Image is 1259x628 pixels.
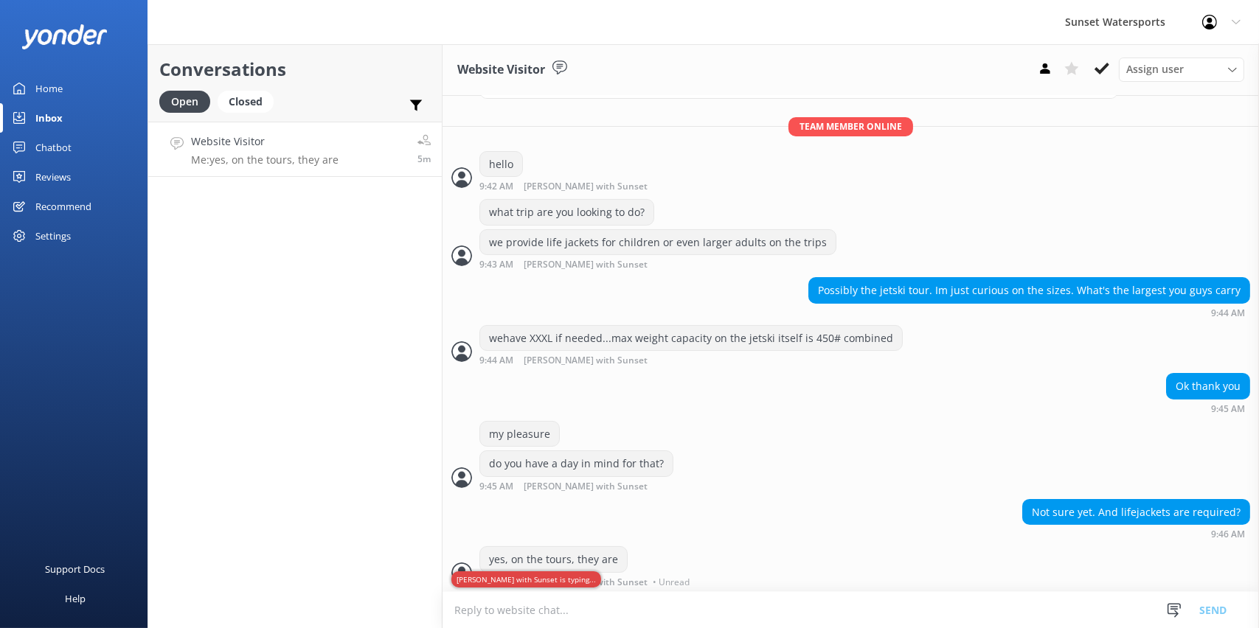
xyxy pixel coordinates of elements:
div: Recommend [35,192,91,221]
span: 08:46am 12-Aug-2025 (UTC -05:00) America/Cancun [417,153,431,165]
span: [PERSON_NAME] with Sunset [524,182,648,192]
div: Closed [218,91,274,113]
a: Open [159,93,218,109]
div: Settings [35,221,71,251]
span: [PERSON_NAME] with Sunset [524,260,648,270]
div: do you have a day in mind for that? [480,451,673,476]
span: • Unread [653,578,690,587]
div: Support Docs [46,554,105,584]
div: 08:44am 12-Aug-2025 (UTC -05:00) America/Cancun [479,355,903,366]
a: Closed [218,93,281,109]
div: Assign User [1119,57,1244,81]
strong: 9:46 AM [1211,530,1245,539]
div: yes, on the tours, they are [480,547,627,572]
div: Home [35,74,63,103]
strong: 9:42 AM [479,182,513,192]
div: 08:45am 12-Aug-2025 (UTC -05:00) America/Cancun [479,481,696,492]
div: Reviews [35,162,71,192]
strong: 9:45 AM [479,482,513,492]
div: Open [159,91,210,113]
div: 08:42am 12-Aug-2025 (UTC -05:00) America/Cancun [479,181,696,192]
div: Ok thank you [1167,374,1249,399]
h4: Website Visitor [191,133,339,150]
div: wehave XXXL if needed...max weight capacity on the jetski itself is 450# combined [480,326,902,351]
span: Assign user [1126,61,1184,77]
span: [PERSON_NAME] with Sunset [524,482,648,492]
a: Website VisitorMe:yes, on the tours, they are5m [148,122,442,177]
div: Help [65,584,86,613]
strong: 9:44 AM [1211,309,1245,318]
span: Team member online [788,117,913,136]
div: Possibly the jetski tour. Im just curious on the sizes. What's the largest you guys carry [809,278,1249,303]
p: Me: yes, on the tours, they are [191,153,339,167]
div: we provide life jackets for children or even larger adults on the trips [480,230,836,255]
div: 08:46am 12-Aug-2025 (UTC -05:00) America/Cancun [1022,528,1250,539]
div: hello [480,152,522,177]
img: yonder-white-logo.png [22,24,107,49]
h2: Conversations [159,55,431,83]
p: [PERSON_NAME] with Sunset is typing... [451,571,601,587]
div: Inbox [35,103,63,133]
div: 08:43am 12-Aug-2025 (UTC -05:00) America/Cancun [479,259,836,270]
div: what trip are you looking to do? [480,200,653,225]
div: my pleasure [480,422,559,447]
strong: 9:45 AM [1211,405,1245,414]
div: Not sure yet. And lifejackets are required? [1023,500,1249,525]
span: [PERSON_NAME] with Sunset [524,356,648,366]
div: Chatbot [35,133,72,162]
h3: Website Visitor [457,60,545,80]
div: 08:45am 12-Aug-2025 (UTC -05:00) America/Cancun [1166,403,1250,414]
strong: 9:44 AM [479,356,513,366]
strong: 9:43 AM [479,260,513,270]
div: 08:44am 12-Aug-2025 (UTC -05:00) America/Cancun [808,307,1250,318]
